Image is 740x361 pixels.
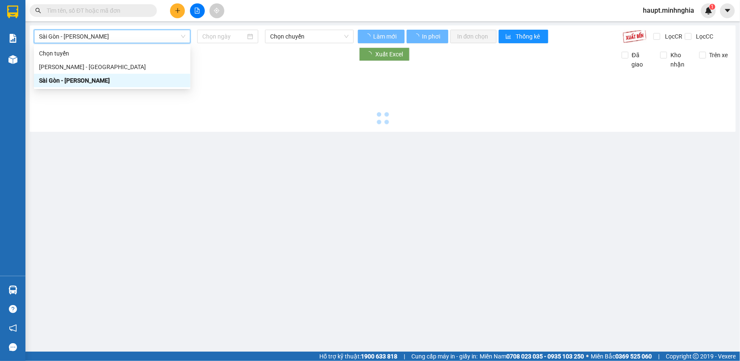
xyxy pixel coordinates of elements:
[8,34,17,43] img: solution-icon
[505,33,513,40] span: bar-chart
[658,352,659,361] span: |
[623,30,647,43] img: 9k=
[35,8,41,14] span: search
[413,33,421,39] span: loading
[9,324,17,332] span: notification
[202,32,246,41] input: Chọn ngày
[8,286,17,294] img: warehouse-icon
[499,30,548,43] button: bar-chartThống kê
[209,3,224,18] button: aim
[662,32,684,41] span: Lọc CR
[591,352,652,361] span: Miền Bắc
[214,8,220,14] span: aim
[373,32,398,41] span: Làm mới
[194,8,200,14] span: file-add
[407,30,448,43] button: In phơi
[361,353,397,360] strong: 1900 633 818
[450,30,497,43] button: In đơn chọn
[480,352,584,361] span: Miền Nam
[693,353,699,359] span: copyright
[319,352,397,361] span: Hỗ trợ kỹ thuật:
[270,30,349,43] span: Chọn chuyến
[422,32,441,41] span: In phơi
[615,353,652,360] strong: 0369 525 060
[9,305,17,313] span: question-circle
[404,352,405,361] span: |
[667,50,693,69] span: Kho nhận
[711,4,714,10] span: 1
[693,32,715,41] span: Lọc CC
[175,8,181,14] span: plus
[47,6,147,15] input: Tìm tên, số ĐT hoặc mã đơn
[190,3,205,18] button: file-add
[705,7,712,14] img: icon-new-feature
[720,3,735,18] button: caret-down
[506,353,584,360] strong: 0708 023 035 - 0935 103 250
[358,30,405,43] button: Làm mới
[706,50,732,60] span: Trên xe
[636,5,701,16] span: haupt.minhnghia
[359,47,410,61] button: Xuất Excel
[170,3,185,18] button: plus
[411,352,478,361] span: Cung cấp máy in - giấy in:
[628,50,654,69] span: Đã giao
[39,30,185,43] span: Sài Gòn - Phan Rí
[7,6,18,18] img: logo-vxr
[516,32,542,41] span: Thống kê
[8,55,17,64] img: warehouse-icon
[724,7,732,14] span: caret-down
[586,355,589,358] span: ⚪️
[709,4,715,10] sup: 1
[365,33,372,39] span: loading
[9,343,17,351] span: message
